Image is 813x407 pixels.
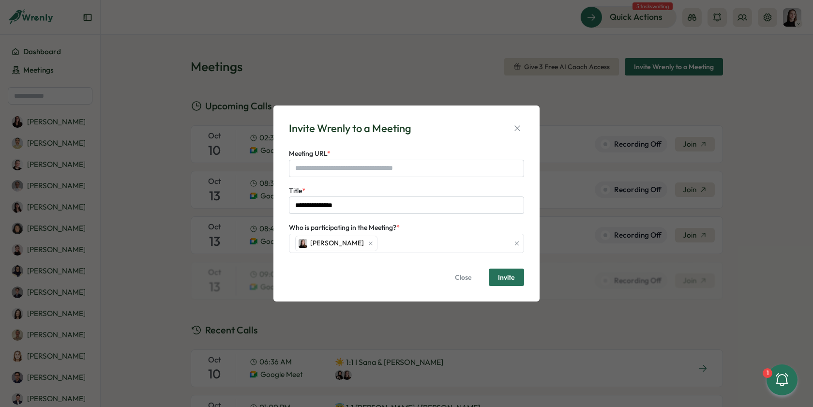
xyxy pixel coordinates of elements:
span: Invite [498,274,515,281]
span: Who is participating in the Meeting? [289,223,396,232]
img: Elena Ladushyna [299,239,307,248]
div: Invite Wrenly to a Meeting [289,121,411,136]
span: [PERSON_NAME] [310,238,364,249]
label: Title [289,186,305,196]
div: 1 [763,368,772,378]
button: Close [446,269,481,286]
span: Close [455,269,472,286]
button: 1 [767,364,798,395]
label: Meeting URL [289,149,331,159]
button: Invite [489,269,524,286]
